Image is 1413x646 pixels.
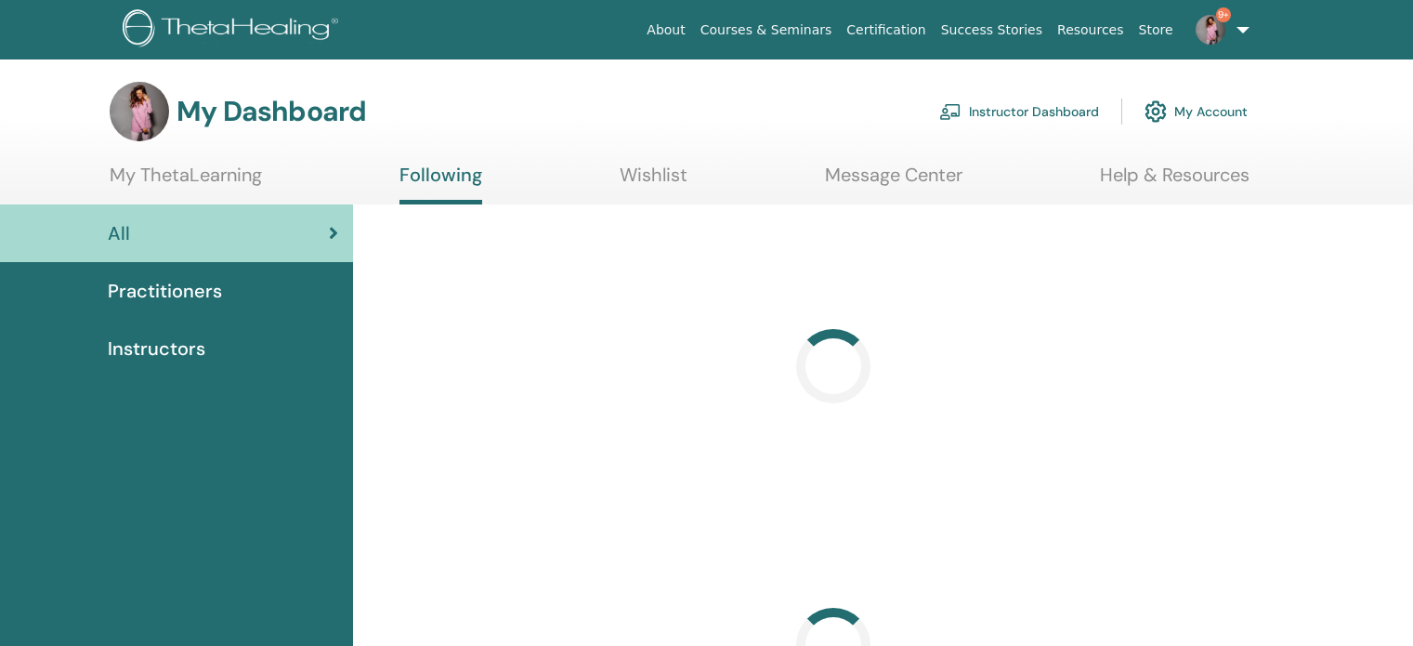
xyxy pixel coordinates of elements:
a: Instructor Dashboard [939,91,1099,132]
img: cog.svg [1145,96,1167,127]
a: Help & Resources [1100,164,1249,200]
span: Instructors [108,335,205,363]
h3: My Dashboard [177,95,366,128]
a: My ThetaLearning [110,164,262,200]
a: Store [1132,13,1181,47]
a: Courses & Seminars [693,13,840,47]
a: Resources [1050,13,1132,47]
a: My Account [1145,91,1248,132]
a: Certification [839,13,933,47]
img: default.jpg [110,82,169,141]
a: Wishlist [620,164,687,200]
span: 9+ [1216,7,1231,22]
img: logo.png [123,9,345,51]
a: Success Stories [934,13,1050,47]
a: Message Center [825,164,962,200]
img: default.jpg [1196,15,1225,45]
span: Practitioners [108,277,222,305]
a: Following [399,164,482,204]
span: All [108,219,130,247]
a: About [639,13,692,47]
img: chalkboard-teacher.svg [939,103,962,120]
